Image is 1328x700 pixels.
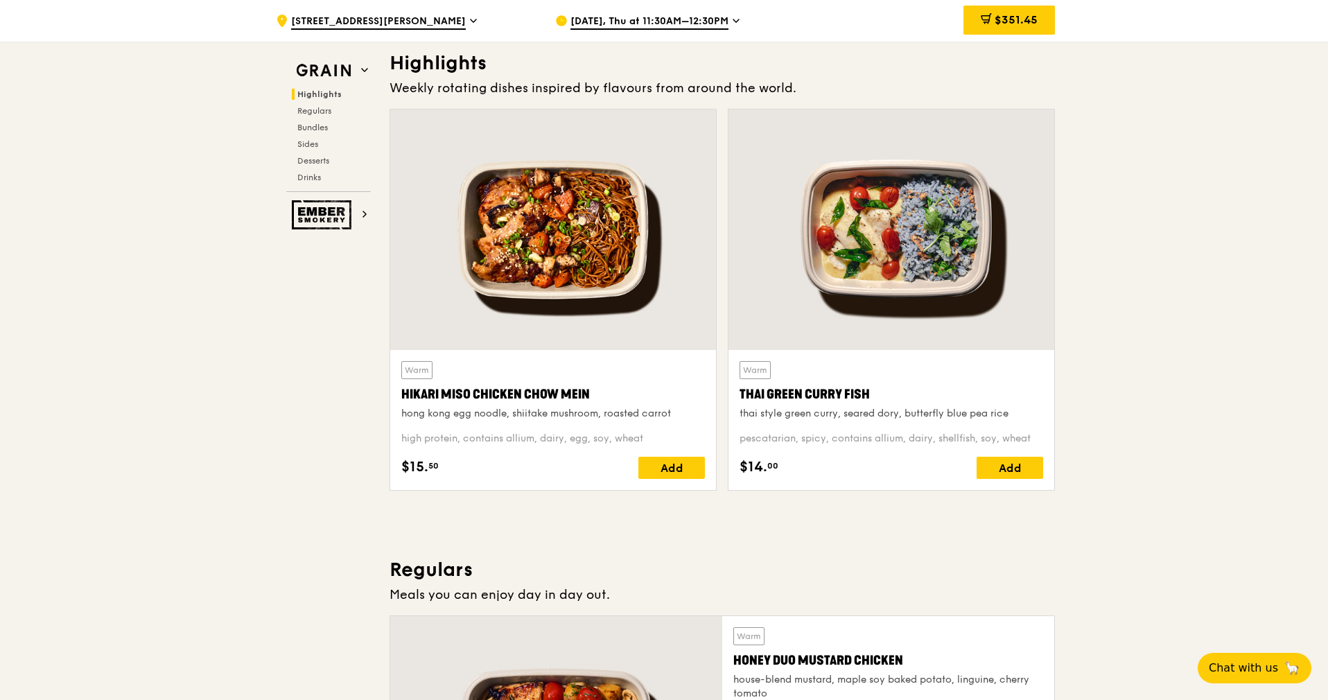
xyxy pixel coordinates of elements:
[428,460,439,471] span: 50
[740,457,767,478] span: $14.
[291,15,466,30] span: [STREET_ADDRESS][PERSON_NAME]
[297,173,321,182] span: Drinks
[390,557,1055,582] h3: Regulars
[733,651,1043,670] div: Honey Duo Mustard Chicken
[390,585,1055,604] div: Meals you can enjoy day in day out.
[1209,660,1278,676] span: Chat with us
[1284,660,1300,676] span: 🦙
[740,407,1043,421] div: thai style green curry, seared dory, butterfly blue pea rice
[401,361,433,379] div: Warm
[401,407,705,421] div: hong kong egg noodle, shiitake mushroom, roasted carrot
[292,58,356,83] img: Grain web logo
[733,627,765,645] div: Warm
[401,432,705,446] div: high protein, contains allium, dairy, egg, soy, wheat
[977,457,1043,479] div: Add
[297,139,318,149] span: Sides
[390,51,1055,76] h3: Highlights
[297,156,329,166] span: Desserts
[740,385,1043,404] div: Thai Green Curry Fish
[297,106,331,116] span: Regulars
[401,457,428,478] span: $15.
[995,13,1038,26] span: $351.45
[740,432,1043,446] div: pescatarian, spicy, contains allium, dairy, shellfish, soy, wheat
[401,385,705,404] div: Hikari Miso Chicken Chow Mein
[638,457,705,479] div: Add
[1198,653,1311,683] button: Chat with us🦙
[740,361,771,379] div: Warm
[292,200,356,229] img: Ember Smokery web logo
[390,78,1055,98] div: Weekly rotating dishes inspired by flavours from around the world.
[297,123,328,132] span: Bundles
[767,460,778,471] span: 00
[570,15,728,30] span: [DATE], Thu at 11:30AM–12:30PM
[297,89,342,99] span: Highlights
